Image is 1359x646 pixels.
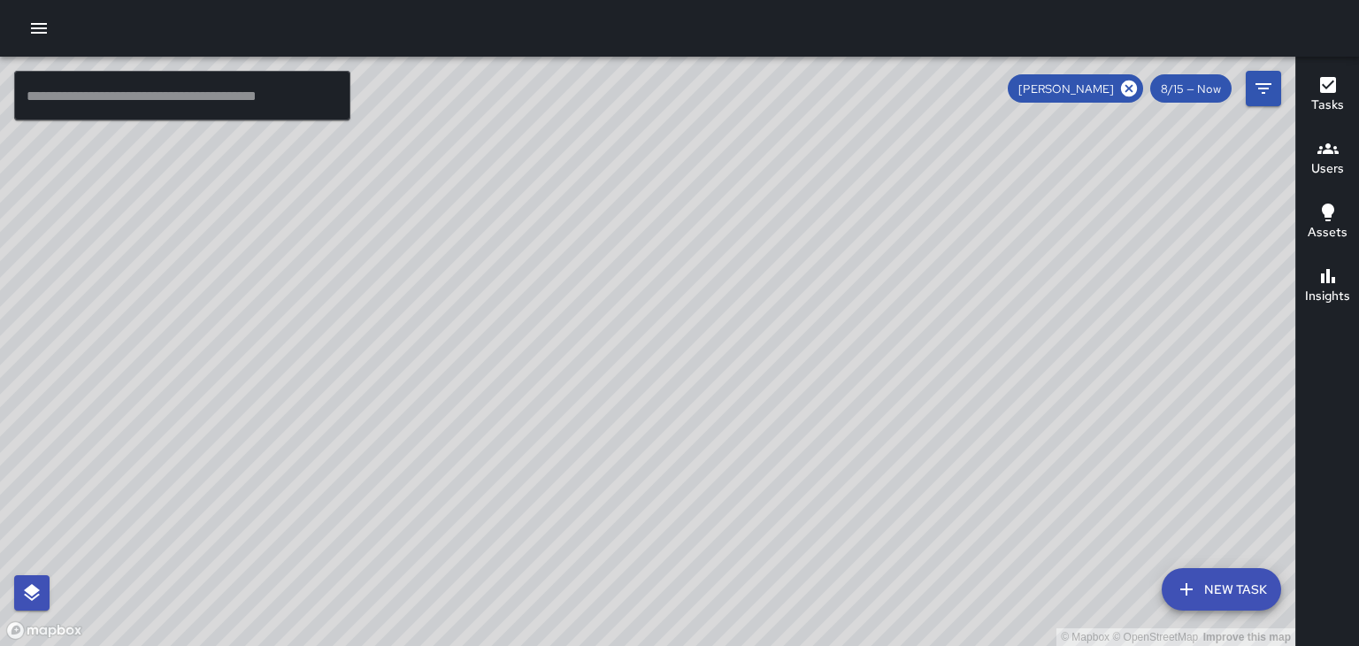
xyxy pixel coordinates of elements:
button: Tasks [1296,64,1359,127]
button: Filters [1246,71,1281,106]
div: [PERSON_NAME] [1008,74,1143,103]
button: New Task [1162,568,1281,611]
button: Assets [1296,191,1359,255]
h6: Insights [1305,287,1350,306]
span: 8/15 — Now [1150,81,1232,96]
h6: Assets [1308,223,1347,242]
h6: Users [1311,159,1344,179]
h6: Tasks [1311,96,1344,115]
span: [PERSON_NAME] [1008,81,1125,96]
button: Insights [1296,255,1359,319]
button: Users [1296,127,1359,191]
